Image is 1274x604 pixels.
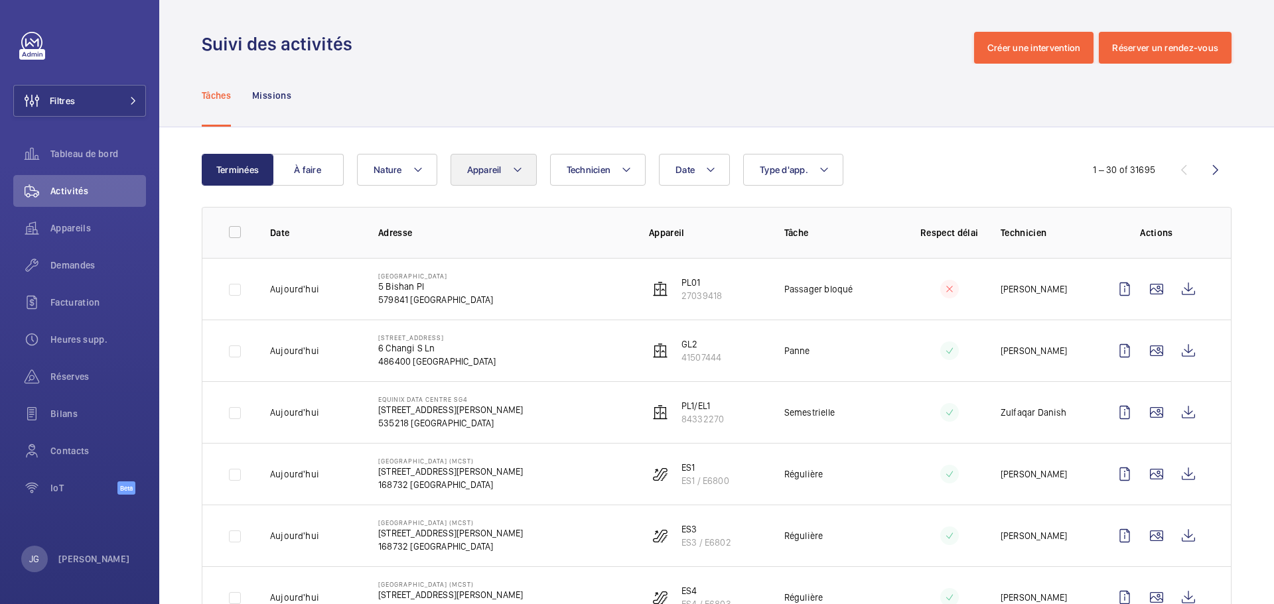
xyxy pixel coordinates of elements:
[652,281,668,297] img: elevator.svg
[378,588,523,601] p: [STREET_ADDRESS][PERSON_NAME]
[50,221,146,235] span: Appareils
[378,226,628,239] p: Adresse
[378,395,523,403] p: Equinix Data Centre SG4
[270,226,357,239] p: Date
[743,154,843,186] button: Type d'app.
[378,280,493,293] p: 5 Bishan Pl
[1001,529,1067,542] p: [PERSON_NAME]
[378,416,523,430] p: 535218 [GEOGRAPHIC_DATA]
[50,259,146,272] span: Demandes
[270,529,319,542] p: Aujourd'hui
[378,478,523,491] p: 168732 [GEOGRAPHIC_DATA]
[652,528,668,544] img: escalator.svg
[50,481,117,495] span: IoT
[784,467,823,481] p: Régulière
[50,444,146,457] span: Contacts
[1001,226,1088,239] p: Technicien
[202,89,231,102] p: Tâches
[1001,591,1067,604] p: [PERSON_NAME]
[1001,282,1067,296] p: [PERSON_NAME]
[50,147,146,160] span: Tableau de bord
[378,457,523,465] p: [GEOGRAPHIC_DATA] (MCST)
[675,164,695,175] span: Date
[29,552,39,566] p: JG
[378,272,493,280] p: [GEOGRAPHIC_DATA]
[378,526,523,540] p: [STREET_ADDRESS][PERSON_NAME]
[567,164,611,175] span: Technicien
[550,154,646,186] button: Technicien
[652,343,668,359] img: elevator.svg
[202,32,360,56] h1: Suivi des activités
[378,355,496,368] p: 486400 [GEOGRAPHIC_DATA]
[1001,467,1067,481] p: [PERSON_NAME]
[50,296,146,309] span: Facturation
[13,85,146,117] button: Filtres
[58,552,130,566] p: [PERSON_NAME]
[974,32,1094,64] button: Créer une intervention
[784,226,898,239] p: Tâche
[1099,32,1232,64] button: Réserver un rendez-vous
[270,467,319,481] p: Aujourd'hui
[50,333,146,346] span: Heures supp.
[652,466,668,482] img: escalator.svg
[784,406,835,419] p: Semestrielle
[681,522,731,536] p: ES3
[451,154,537,186] button: Appareil
[1109,226,1204,239] p: Actions
[681,351,721,364] p: 41507444
[202,154,273,186] button: Terminées
[378,465,523,478] p: [STREET_ADDRESS][PERSON_NAME]
[252,89,291,102] p: Missions
[681,461,729,474] p: ES1
[1001,406,1067,419] p: Zulfaqar Danish
[760,164,808,175] span: Type d'app.
[272,154,344,186] button: À faire
[784,282,853,296] p: Passager bloqué
[270,282,319,296] p: Aujourd'hui
[681,289,722,302] p: 27039418
[378,518,523,526] p: [GEOGRAPHIC_DATA] (MCST)
[467,164,502,175] span: Appareil
[50,184,146,198] span: Activités
[681,276,722,289] p: PL01
[920,226,979,239] p: Respect délai
[784,591,823,604] p: Régulière
[378,341,496,355] p: 6 Changi S Ln
[784,344,810,357] p: Panne
[270,344,319,357] p: Aujourd'hui
[378,333,496,341] p: [STREET_ADDRESS]
[378,403,523,416] p: [STREET_ADDRESS][PERSON_NAME]
[378,540,523,553] p: 168732 [GEOGRAPHIC_DATA]
[1093,163,1155,176] div: 1 – 30 of 31695
[1001,344,1067,357] p: [PERSON_NAME]
[117,481,135,495] span: Beta
[649,226,763,239] p: Appareil
[681,536,731,549] p: ES3 / E6802
[374,164,402,175] span: Nature
[681,399,724,412] p: PL1/EL1
[659,154,730,186] button: Date
[378,293,493,306] p: 579841 [GEOGRAPHIC_DATA]
[652,404,668,420] img: elevator.svg
[784,529,823,542] p: Régulière
[270,406,319,419] p: Aujourd'hui
[681,474,729,487] p: ES1 / E6800
[681,584,731,597] p: ES4
[50,407,146,420] span: Bilans
[50,370,146,383] span: Réserves
[378,580,523,588] p: [GEOGRAPHIC_DATA] (MCST)
[681,412,724,426] p: 84332270
[357,154,437,186] button: Nature
[681,337,721,351] p: GL2
[270,591,319,604] p: Aujourd'hui
[50,94,75,107] span: Filtres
